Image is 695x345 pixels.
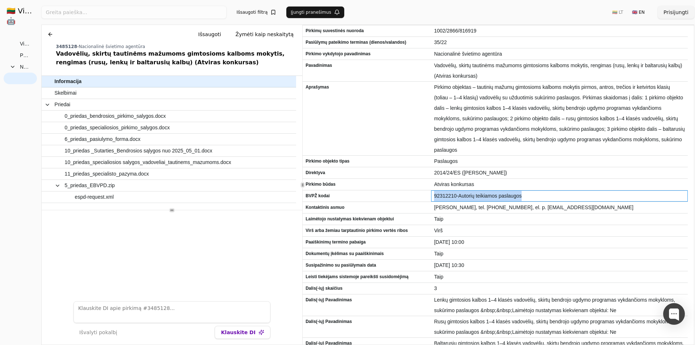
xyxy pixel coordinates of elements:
span: Laimėtojo nustatymas kiekvienam objektui [306,214,428,224]
button: Įjungti pranešimus [286,7,344,18]
span: [PERSON_NAME], tel. [PHONE_NUMBER], el. p. [EMAIL_ADDRESS][DOMAIN_NAME] [434,202,685,213]
span: Susipažinimo su pasiūlymais data [306,260,428,271]
span: Paaiškinimų termino pabaiga [306,237,428,247]
button: Žymėti kaip neskaitytą [230,28,300,41]
span: Pirkimo būdas [306,179,428,190]
span: 35/22 [434,37,685,48]
span: espd-request.xml [75,192,114,202]
span: Pirkimo objekto tipas [306,156,428,167]
span: Taip [434,249,685,259]
span: 10_priedas _Sutarties_Bendrosios sąlygos nuo 2025_05_01.docx [65,146,212,156]
span: 92312210-Autorių teikiamos paslaugos [434,191,685,201]
span: Kontaktinis asmuo [306,202,428,213]
span: Informacija [55,76,82,87]
span: 5_priedas_EBVPD.zip [65,180,115,191]
span: Dokumentų įkėlimas su paaiškinimais [306,249,428,259]
span: 3 [434,283,685,294]
span: Priedai [55,99,71,110]
span: Neseniai peržiūrėti pirkimai [20,61,30,72]
span: Lenkų gimtosios kalbos 1–4 klasės vadovėlių, skirtų bendrojo ugdymo programas vykdančioms mokyklo... [434,295,685,316]
button: Klauskite DI [215,326,270,339]
span: Taip [434,272,685,282]
span: Pirkimų suvestinės nuoroda [306,26,428,36]
span: BVPŽ kodai [306,191,428,201]
span: Virš [434,225,685,236]
span: 10_priedas_specialiosios salygos_vadoveliai_tautinems_mazumoms.docx [65,157,231,168]
span: Dalis(-ių) Pavadinimas [306,316,428,327]
span: Nacionalinė švietimo agentūra [434,49,685,59]
span: Vadovėlių, skirtų tautinėms mažumoms gimtosioms kalboms mokytis, rengimas (rusų, lenkų ir baltaru... [434,60,685,81]
span: Dalis(-ių) skaičius [306,283,428,294]
span: Skelbimai [55,88,77,98]
span: 3485128 [56,44,77,49]
span: Virš arba žemiau tarptautinio pirkimo vertės ribos [306,225,428,236]
span: espd-request.pdf [75,203,113,214]
input: Greita paieška... [41,6,227,19]
span: 6_priedas_pasiulymo_forma.docx [65,134,140,145]
span: Pavadinimas [306,60,428,71]
span: Pasirinktinis filtras (124) [20,50,30,61]
button: Prisijungti [658,6,694,19]
span: Atviras konkursas [434,179,685,190]
span: 2014/24/ES ([PERSON_NAME]) [434,168,685,178]
span: Taip [434,214,685,224]
span: Rusų gimtosios kalbos 1–4 klasės vadovėlių, skirtų bendrojo ugdymo programas vykdančioms mokyklom... [434,316,685,337]
span: 1002/2866/816919 [434,26,685,36]
span: 0_priedas_bendrosios_pirkimo_salygos.docx [65,111,166,121]
span: Nacionalinė švietimo agentūra [79,44,145,49]
span: Leisti tiekėjams sistemoje pareikšti susidomėjimą [306,272,428,282]
button: Išsaugoti [193,28,227,41]
div: Vadovėlių, skirtų tautinėms mažumoms gimtosioms kalboms mokytis, rengimas (rusų, lenkų ir baltaru... [56,49,300,67]
span: Dalis(-ių) Pavadinimas [306,295,428,305]
span: 11_priedas_specialisto_pazyma.docx [65,169,149,179]
span: 0_priedas_specialiosios_pirkimo_salygos.docx [65,122,170,133]
span: Paslaugos [434,156,685,167]
span: Pasiūlymų pateikimo terminas (dienos/valandos) [306,37,428,48]
span: Pirkimo objektas – tautinių mažumų gimtosioms kalboms mokytis pirmos, antros, trečios ir ketvirto... [434,82,685,155]
span: [DATE] 10:30 [434,260,685,271]
button: Išsaugoti filtrą [232,7,281,18]
div: - [56,44,300,49]
span: [DATE] 10:00 [434,237,685,247]
button: 🇬🇧 EN [628,7,649,18]
span: Direktyva [306,168,428,178]
span: Aprašymas [306,82,428,92]
span: Pirkimo vykdytojo pavadinimas [306,49,428,59]
span: Visi pirkimai [20,38,30,49]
